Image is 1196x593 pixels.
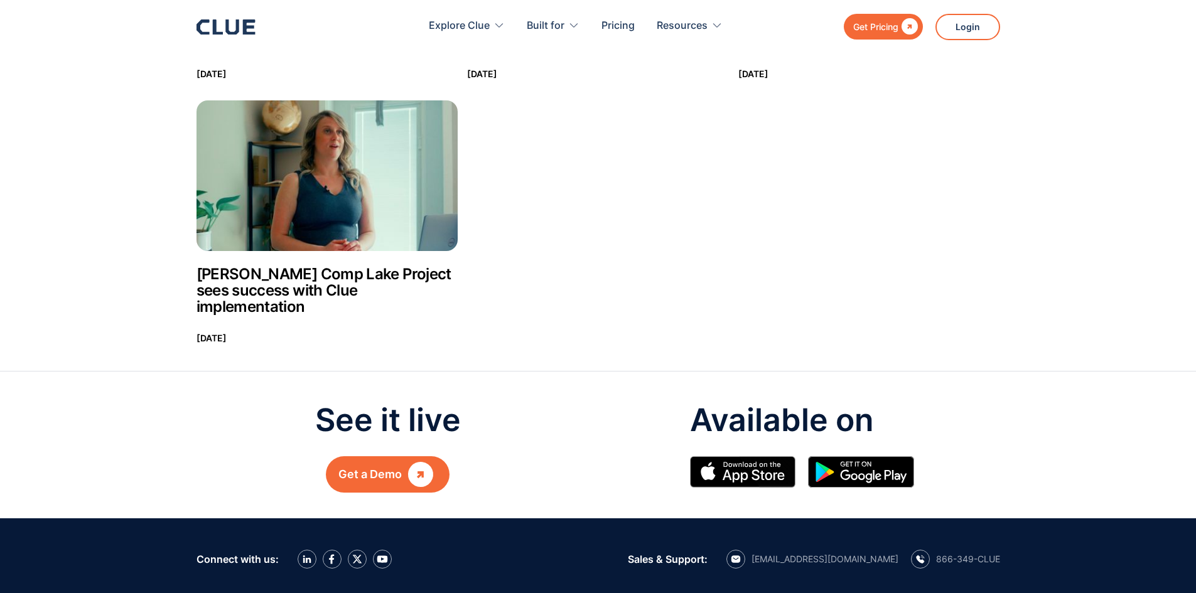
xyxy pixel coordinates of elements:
a: calling icon866-349-CLUE [911,550,1000,569]
div: 866-349-CLUE [936,553,1000,565]
div:  [898,19,918,35]
p: Available on [690,403,927,437]
p: [DATE] [197,66,227,82]
a: email icon[EMAIL_ADDRESS][DOMAIN_NAME] [726,550,898,569]
img: email icon [731,555,741,563]
div: Built for [527,6,564,46]
img: calling icon [916,555,925,564]
div:  [408,466,433,483]
p: [DATE] [467,66,497,82]
div: [EMAIL_ADDRESS][DOMAIN_NAME] [752,553,898,565]
img: LinkedIn icon [303,555,311,564]
img: X icon twitter [352,554,362,564]
h2: [PERSON_NAME] Comp Lake Project sees success with Clue implementation [197,266,458,315]
a: Graham's Comp Lake Project sees success with Clue implementation[PERSON_NAME] Comp Lake Project s... [197,100,458,346]
p: [DATE] [738,66,768,82]
a: Pricing [601,6,635,46]
p: See it live [315,403,461,437]
a: Get Pricing [844,14,923,40]
img: facebook icon [329,554,335,564]
img: Graham's Comp Lake Project sees success with Clue implementation [197,100,458,251]
p: [DATE] [197,330,227,346]
a: Get a Demo [326,456,450,493]
div: Explore Clue [429,6,490,46]
div: Built for [527,6,579,46]
img: YouTube Icon [377,555,388,563]
div: Get Pricing [853,19,898,35]
div: Get a Demo [338,466,402,483]
div: Explore Clue [429,6,505,46]
a: Login [935,14,1000,40]
div: Connect with us: [197,553,279,565]
div: Sales & Support: [628,553,708,565]
div: Resources [657,6,708,46]
img: Google simple icon [808,456,914,488]
img: Apple Store [690,456,796,488]
div: Resources [657,6,723,46]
